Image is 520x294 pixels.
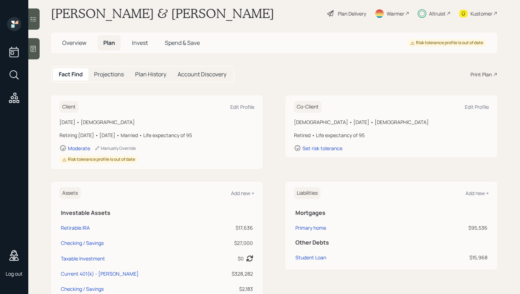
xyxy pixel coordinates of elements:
[295,224,326,231] div: Primary home
[210,239,253,247] div: $27,000
[94,71,124,78] h5: Projections
[62,157,135,163] div: Risk tolerance profile is out of date
[429,10,446,17] div: Altruist
[413,224,487,231] div: $95,536
[59,71,83,78] h5: Fact Find
[6,270,23,277] div: Log out
[413,254,487,261] div: $15,968
[295,239,487,246] h5: Other Debts
[470,10,492,17] div: Kustomer
[210,270,253,277] div: $328,282
[231,190,254,196] div: Add new +
[61,210,253,216] h5: Investable Assets
[94,145,136,151] div: Manually Override
[295,254,326,261] div: Student Loan
[302,145,342,152] div: Set risk tolerance
[238,255,244,262] div: $0
[61,255,105,262] div: Taxable Investment
[103,39,115,47] span: Plan
[59,101,79,113] h6: Client
[294,101,322,113] h6: Co-Client
[59,131,254,139] div: Retiring [DATE] • [DATE] • Married • Life expectancy of 95
[210,285,253,293] div: $2,183
[294,118,489,126] div: [DEMOGRAPHIC_DATA] • [DATE] • [DEMOGRAPHIC_DATA]
[466,190,489,196] div: Add new +
[294,187,320,199] h6: Liabilities
[410,40,483,46] div: Risk tolerance profile is out of date
[59,187,81,199] h6: Assets
[132,39,148,47] span: Invest
[210,224,253,231] div: $17,636
[51,6,274,21] h1: [PERSON_NAME] & [PERSON_NAME]
[338,10,366,17] div: Plan Delivery
[61,285,104,293] div: Checking / Savings
[61,239,104,247] div: Checking / Savings
[387,10,404,17] div: Warmer
[294,131,489,139] div: Retired • Life expectancy of 95
[465,104,489,110] div: Edit Profile
[178,71,226,78] h5: Account Discovery
[470,71,492,78] div: Print Plan
[230,104,254,110] div: Edit Profile
[68,145,90,152] div: Moderate
[61,270,139,277] div: Current 401(k) - [PERSON_NAME]
[59,118,254,126] div: [DATE] • [DEMOGRAPHIC_DATA]
[61,224,90,231] div: Retirable IRA
[295,210,487,216] h5: Mortgages
[135,71,166,78] h5: Plan History
[165,39,200,47] span: Spend & Save
[62,39,86,47] span: Overview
